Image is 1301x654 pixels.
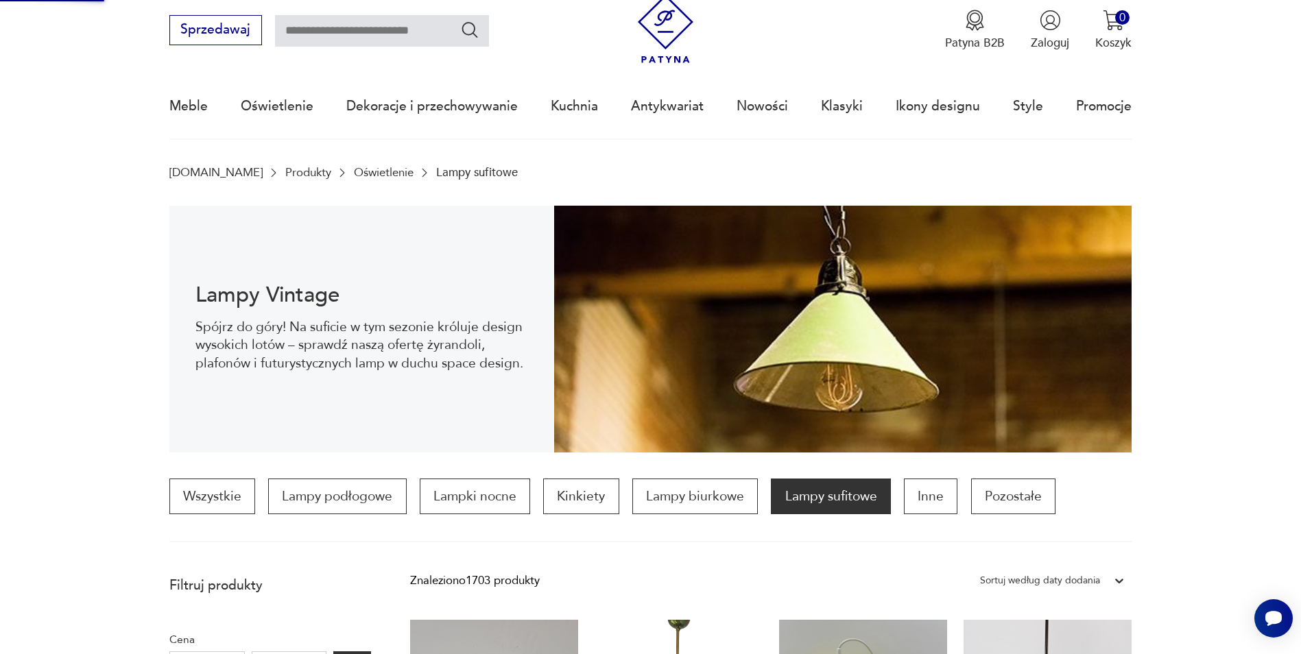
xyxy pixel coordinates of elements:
p: Cena [169,631,371,649]
p: Patyna B2B [945,35,1005,51]
p: Zaloguj [1031,35,1069,51]
a: Inne [904,479,957,514]
a: Ikona medaluPatyna B2B [945,10,1005,51]
a: Lampy biurkowe [632,479,758,514]
div: Sortuj według daty dodania [980,572,1100,590]
a: Kuchnia [551,75,598,138]
img: Lampy sufitowe w stylu vintage [554,206,1132,452]
button: Zaloguj [1031,10,1069,51]
button: Szukaj [460,20,480,40]
a: Ikony designu [896,75,980,138]
p: Spójrz do góry! Na suficie w tym sezonie króluje design wysokich lotów – sprawdź naszą ofertę żyr... [195,318,528,372]
p: Filtruj produkty [169,577,371,594]
h1: Lampy Vintage [195,285,528,305]
a: Meble [169,75,208,138]
button: Sprzedawaj [169,15,262,45]
img: Ikona medalu [964,10,986,31]
a: Style [1013,75,1043,138]
a: Antykwariat [631,75,704,138]
a: Wszystkie [169,479,255,514]
a: Promocje [1076,75,1132,138]
a: Oświetlenie [241,75,313,138]
a: Dekoracje i przechowywanie [346,75,518,138]
div: 0 [1115,10,1130,25]
button: Patyna B2B [945,10,1005,51]
a: Lampy podłogowe [268,479,406,514]
a: Sprzedawaj [169,25,262,36]
a: Lampki nocne [420,479,530,514]
button: 0Koszyk [1095,10,1132,51]
a: Nowości [737,75,788,138]
a: Lampy sufitowe [771,479,890,514]
p: Koszyk [1095,35,1132,51]
a: Klasyki [821,75,863,138]
a: Kinkiety [543,479,619,514]
a: Produkty [285,166,331,179]
iframe: Smartsupp widget button [1254,599,1293,638]
img: Ikona koszyka [1103,10,1124,31]
a: Pozostałe [971,479,1055,514]
img: Ikonka użytkownika [1040,10,1061,31]
a: Oświetlenie [354,166,414,179]
p: Lampy sufitowe [436,166,518,179]
a: [DOMAIN_NAME] [169,166,263,179]
div: Znaleziono 1703 produkty [410,572,540,590]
